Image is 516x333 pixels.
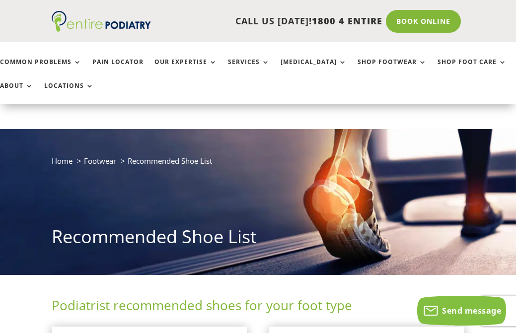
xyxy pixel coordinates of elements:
[358,59,427,80] a: Shop Footwear
[84,156,116,166] a: Footwear
[312,15,382,27] span: 1800 4 ENTIRE
[417,296,506,326] button: Send message
[228,59,270,80] a: Services
[281,59,347,80] a: [MEDICAL_DATA]
[386,10,461,33] a: Book Online
[442,305,501,316] span: Send message
[52,154,464,175] nav: breadcrumb
[154,59,217,80] a: Our Expertise
[438,59,507,80] a: Shop Foot Care
[128,156,212,166] span: Recommended Shoe List
[52,11,151,32] img: logo (1)
[52,156,73,166] a: Home
[52,296,464,319] h2: Podiatrist recommended shoes for your foot type
[92,59,144,80] a: Pain Locator
[151,15,382,28] p: CALL US [DATE]!
[52,24,151,34] a: Entire Podiatry
[52,224,464,254] h1: Recommended Shoe List
[44,82,94,104] a: Locations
